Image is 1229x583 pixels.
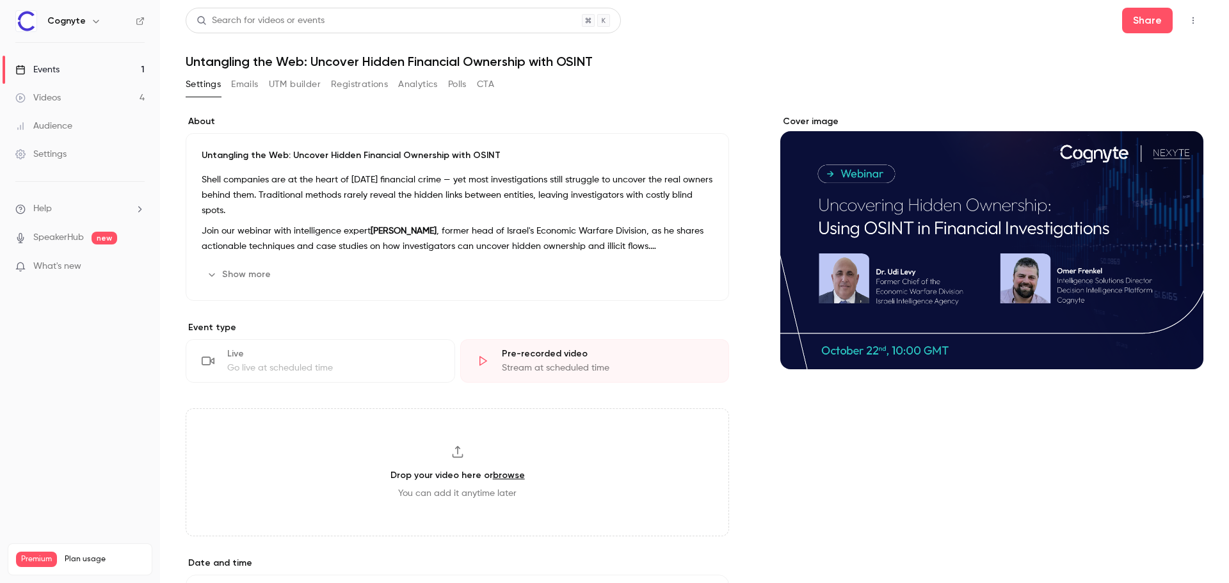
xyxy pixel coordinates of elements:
div: Go live at scheduled time [227,362,439,374]
h1: Luuk [62,6,86,16]
div: Thank you again [PERSON_NAME], you guys really are great [56,266,236,291]
strong: [PERSON_NAME] [371,227,437,236]
button: Emails [231,74,258,95]
label: About [186,115,729,128]
div: Videos [15,92,61,104]
div: should not happen again - but let us know if it does of courseLuuk • 2h ago [10,166,210,206]
div: Close [225,5,248,28]
div: Events [15,63,60,76]
div: hey [PERSON_NAME], nope you're safe [10,95,205,123]
div: Luuk says… [10,124,246,166]
div: Thank you again [PERSON_NAME], you guys really are great [46,259,246,299]
p: Shell companies are at the heart of [DATE] financial crime — yet most investigations still strugg... [202,172,713,218]
div: we found the bug, and it's been fixed as well [20,132,200,157]
button: Upload attachment [61,419,71,429]
a: SpeakerHub [33,231,84,244]
div: Search for videos or events [197,14,325,28]
img: Profile image for Luuk [36,7,57,28]
button: UTM builder [269,74,321,95]
button: Home [200,5,225,29]
label: Date and time [186,557,729,570]
p: Event type [186,321,729,334]
div: Live [227,347,439,360]
h3: Drop your video here or [390,468,525,482]
div: user says… [10,229,246,259]
button: go back [8,5,33,29]
button: Send a message… [220,414,240,435]
button: Settings [186,74,221,95]
div: Luuk says… [10,95,246,124]
div: Just want to make sure that he wasn't able to actually enter any waiting room right? [46,32,246,85]
button: Analytics [398,74,438,95]
span: Plan usage [65,554,144,564]
span: What's new [33,260,81,273]
div: user says… [10,300,246,494]
div: While I already have you on a chat, our team has been looking to improve our email practices and ... [46,300,246,479]
div: Pre-recorded videoStream at scheduled time [460,339,730,383]
button: Polls [448,74,467,95]
button: Emoji picker [20,419,30,429]
div: Pre-recorded video [502,347,714,360]
div: Luuk • 2h ago [20,209,76,216]
span: new [92,232,117,244]
div: user says… [10,32,246,95]
span: Premium [16,552,57,567]
div: Luuk says… [10,166,246,229]
button: Share [1122,8,1173,33]
a: browse [493,470,525,481]
button: Show more [202,264,278,285]
p: Untangling the Web: Uncover Hidden Financial Ownership with OSINT [202,149,713,162]
div: Just want to make sure that he wasn't able to actually enter any waiting room right? [56,40,236,77]
img: Cognyte [16,11,36,31]
section: Cover image [780,115,1203,369]
p: Active 2h ago [62,16,119,29]
div: Audience [15,120,72,132]
div: we found the bug, and it's been fixed as well [10,124,210,164]
label: Cover image [780,115,1203,128]
button: Registrations [331,74,388,95]
p: Join our webinar with intelligence expert , former head of Israel's Economic Warfare Division, as... [202,223,713,254]
li: help-dropdown-opener [15,202,145,216]
div: hey [PERSON_NAME], nope you're safe [20,102,195,115]
div: While I already have you on a chat, our team has been looking to improve our email practices and ... [56,308,236,471]
button: Start recording [81,419,92,429]
div: Fantastic [195,237,236,250]
div: user says… [10,259,246,300]
span: Help [33,202,52,216]
span: You can add it anytime later [398,487,517,500]
button: Gif picker [40,419,51,429]
div: Settings [15,148,67,161]
div: should not happen again - but let us know if it does of course [20,173,200,198]
div: LiveGo live at scheduled time [186,339,455,383]
div: Fantastic [185,229,246,257]
div: Stream at scheduled time [502,362,714,374]
h1: Untangling the Web: Uncover Hidden Financial Ownership with OSINT [186,54,1203,69]
textarea: Message… [11,392,245,414]
button: CTA [477,74,494,95]
h6: Cognyte [47,15,86,28]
